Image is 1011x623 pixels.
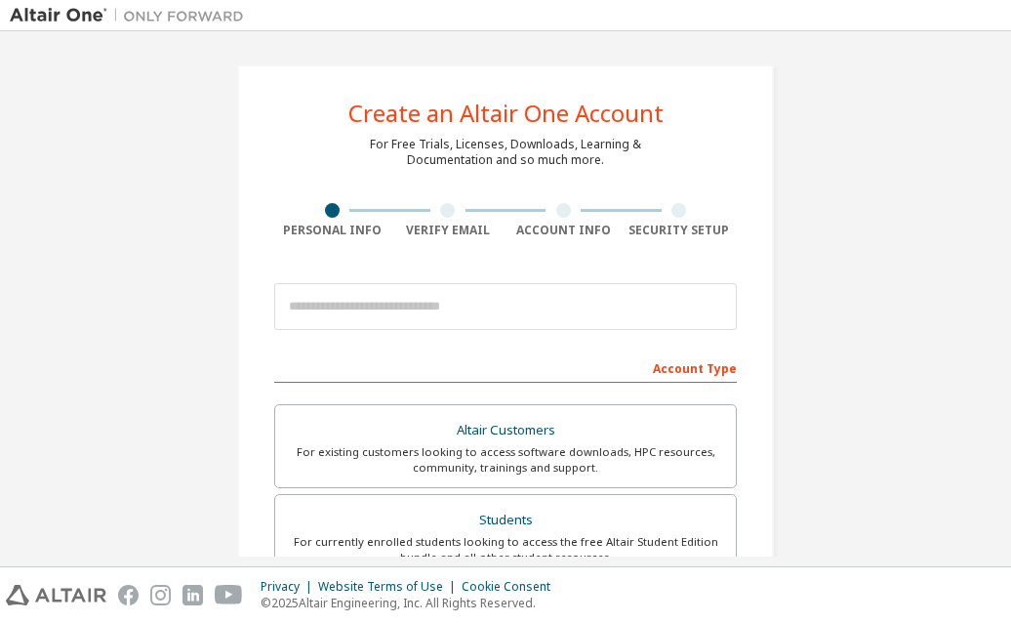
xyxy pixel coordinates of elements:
[261,579,318,595] div: Privacy
[215,585,243,605] img: youtube.svg
[287,444,724,476] div: For existing customers looking to access software downloads, HPC resources, community, trainings ...
[10,6,254,25] img: Altair One
[274,352,737,383] div: Account Type
[505,223,622,238] div: Account Info
[6,585,106,605] img: altair_logo.svg
[462,579,562,595] div: Cookie Consent
[622,223,738,238] div: Security Setup
[390,223,506,238] div: Verify Email
[370,137,641,168] div: For Free Trials, Licenses, Downloads, Learning & Documentation and so much more.
[261,595,562,611] p: © 2025 Altair Engineering, Inc. All Rights Reserved.
[287,507,724,534] div: Students
[150,585,171,605] img: instagram.svg
[287,534,724,565] div: For currently enrolled students looking to access the free Altair Student Edition bundle and all ...
[274,223,390,238] div: Personal Info
[287,417,724,444] div: Altair Customers
[182,585,203,605] img: linkedin.svg
[348,102,664,125] div: Create an Altair One Account
[118,585,139,605] img: facebook.svg
[318,579,462,595] div: Website Terms of Use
